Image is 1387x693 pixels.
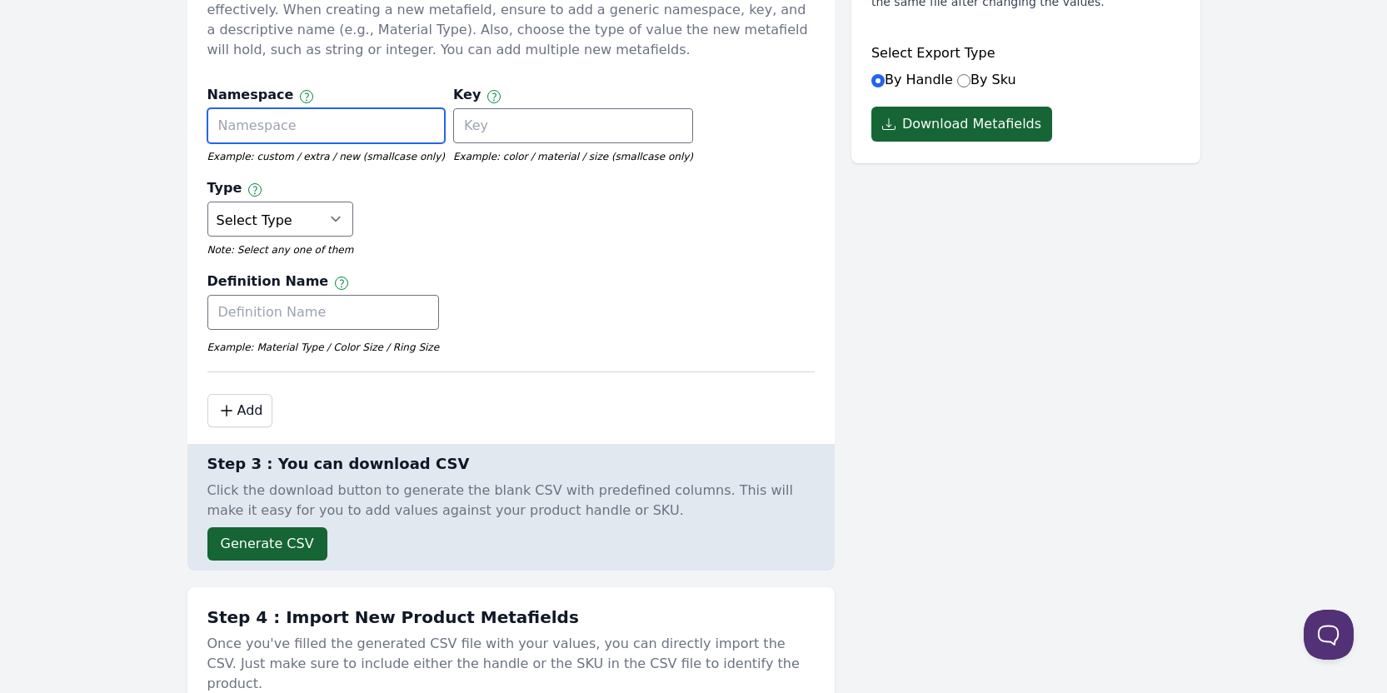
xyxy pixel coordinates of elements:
p: Namespace [207,85,294,108]
h2: Step 3 : You can download CSV [207,454,806,474]
em: Example: custom / extra / new (smallcase only) [207,150,445,163]
label: By Sku [957,72,1016,87]
input: Definition Name [207,295,440,330]
em: Example: color / material / size (smallcase only) [453,150,693,163]
p: Key [453,85,481,108]
img: svg+xml;base64,PHN2ZyB4bWxucz0iaHR0cDovL3d3dy53My5vcmcvMjAwMC9zdmciIHZpZXdCb3g9IjAgMCAxNiAxNiIgZm... [335,277,348,290]
button: Add [207,394,273,427]
img: svg+xml;base64,PHN2ZyB4bWxucz0iaHR0cDovL3d3dy53My5vcmcvMjAwMC9zdmciIHZpZXdCb3g9IjAgMCAxNiAxNiIgZm... [300,90,313,103]
input: Namespace [207,108,445,143]
button: Generate CSV [207,527,327,561]
label: By Handle [871,72,953,87]
p: Definition Name [207,272,329,295]
em: Example: Material Type / Color Size / Ring Size [207,342,440,353]
input: By Sku [957,74,970,87]
iframe: Toggle Customer Support [1304,610,1354,660]
p: Type [207,178,242,202]
input: By Handle [871,74,885,87]
img: svg+xml;base64,PHN2ZyB4bWxucz0iaHR0cDovL3d3dy53My5vcmcvMjAwMC9zdmciIHZpZXdCb3g9IjAgMCAxNiAxNiIgZm... [248,183,262,197]
h6: Select Export Type [871,43,1180,63]
h1: Step 4 : Import New Product Metafields [207,607,815,627]
img: svg+xml;base64,PHN2ZyB4bWxucz0iaHR0cDovL3d3dy53My5vcmcvMjAwMC9zdmciIHZpZXdCb3g9IjAgMCAxNiAxNiIgZm... [487,90,501,103]
button: Download Metafields [871,107,1052,142]
input: Key [453,108,693,143]
p: Click the download button to generate the blank CSV with predefined columns. This will make it ea... [207,474,806,527]
em: Note: Select any one of them [207,243,354,257]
